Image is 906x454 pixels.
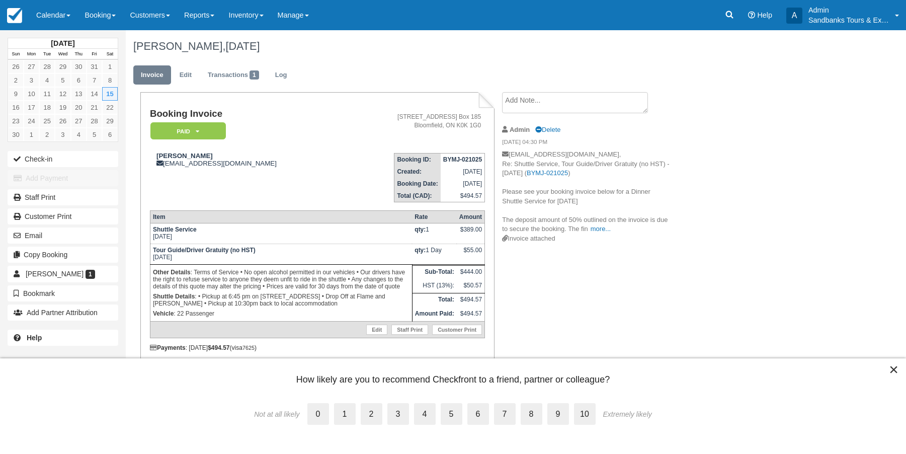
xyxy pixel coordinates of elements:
[443,156,482,163] strong: BYMJ-021025
[15,373,891,391] div: How likely are you to recommend Checkfront to a friend, partner or colleague?
[39,60,55,73] a: 28
[24,73,39,87] a: 3
[574,403,596,425] label: 10
[535,126,560,133] a: Delete
[102,114,118,128] a: 29
[150,152,345,167] div: [EMAIL_ADDRESS][DOMAIN_NAME]
[150,109,345,119] h1: Booking Invoice
[8,87,24,101] a: 9
[8,128,24,141] a: 30
[150,211,412,223] th: Item
[8,285,118,301] button: Bookmark
[102,87,118,101] a: 15
[748,12,755,19] i: Help
[208,344,229,351] strong: $494.57
[24,114,39,128] a: 24
[786,8,802,24] div: A
[24,60,39,73] a: 27
[51,39,74,47] strong: [DATE]
[133,65,171,85] a: Invoice
[467,403,489,425] label: 6
[494,403,516,425] label: 7
[591,225,611,233] a: more...
[55,128,70,141] a: 3
[87,114,102,128] a: 28
[521,403,542,425] label: 8
[394,154,441,166] th: Booking ID:
[441,190,485,202] td: $494.57
[26,270,84,278] span: [PERSON_NAME]
[150,223,412,244] td: [DATE]
[412,265,457,279] th: Sub-Total:
[527,169,568,177] a: BYMJ-021025
[153,267,409,291] p: : Terms of Service • No open alcohol permitted in our vehicles • Our drivers have the right to re...
[87,73,102,87] a: 7
[502,138,672,149] em: [DATE] 04:30 PM
[412,223,457,244] td: 1
[150,344,485,351] div: : [DATE] (visa )
[71,49,87,60] th: Thu
[71,87,87,101] a: 13
[153,269,191,276] strong: Other Details
[8,151,118,167] button: Check-in
[432,325,482,335] a: Customer Print
[153,310,174,317] strong: Vehicle
[24,87,39,101] a: 10
[225,40,260,52] span: [DATE]
[24,49,39,60] th: Mon
[307,403,329,425] label: 0
[394,190,441,202] th: Total (CAD):
[55,114,70,128] a: 26
[457,265,485,279] td: $444.00
[150,344,186,351] strong: Payments
[334,403,356,425] label: 1
[889,361,898,377] button: Close
[502,150,672,234] p: [EMAIL_ADDRESS][DOMAIN_NAME], Re: Shuttle Service, Tour Guide/Driver Gratuity (no HST) - [DATE] (...
[87,49,102,60] th: Fri
[172,65,199,85] a: Edit
[349,113,481,130] address: [STREET_ADDRESS] Box 185 Bloomfield, ON K0K 1G0
[102,60,118,73] a: 1
[71,60,87,73] a: 30
[412,244,457,265] td: 1 Day
[394,178,441,190] th: Booking Date:
[441,166,485,178] td: [DATE]
[86,270,95,279] span: 1
[457,279,485,293] td: $50.57
[414,403,436,425] label: 4
[39,87,55,101] a: 11
[39,49,55,60] th: Tue
[8,73,24,87] a: 2
[87,101,102,114] a: 21
[8,189,118,205] a: Staff Print
[268,65,295,85] a: Log
[153,226,197,233] strong: Shuttle Service
[394,166,441,178] th: Created:
[387,403,409,425] label: 3
[153,309,409,319] p: : 22 Passenger
[441,178,485,190] td: [DATE]
[415,247,426,254] strong: qty
[808,5,889,15] p: Admin
[457,211,485,223] th: Amount
[459,247,482,262] div: $55.00
[808,15,889,25] p: Sandbanks Tours & Experiences
[27,334,42,342] b: Help
[71,101,87,114] a: 20
[412,279,457,293] td: HST (13%):
[55,87,70,101] a: 12
[250,70,259,80] span: 1
[102,73,118,87] a: 8
[102,49,118,60] th: Sat
[361,403,382,425] label: 2
[242,345,255,351] small: 7625
[87,128,102,141] a: 5
[415,226,426,233] strong: qty
[8,114,24,128] a: 23
[8,60,24,73] a: 26
[39,73,55,87] a: 4
[71,73,87,87] a: 6
[71,114,87,128] a: 27
[547,403,569,425] label: 9
[150,244,412,265] td: [DATE]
